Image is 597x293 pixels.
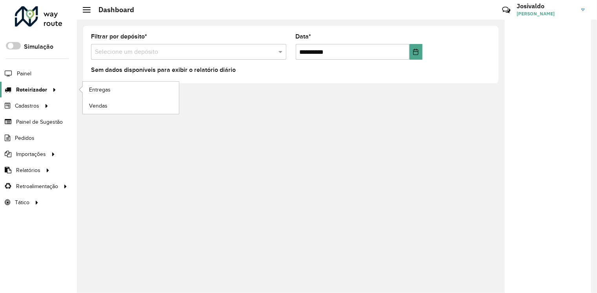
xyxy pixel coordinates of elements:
span: Roteirizador [16,86,47,94]
span: Pedidos [15,134,35,142]
span: Cadastros [15,102,39,110]
span: Painel de Sugestão [16,118,63,126]
a: Entregas [83,82,179,97]
span: Relatórios [16,166,40,174]
button: Choose Date [410,44,423,60]
h3: Josivaldo [517,2,575,10]
h2: Dashboard [91,5,134,14]
label: Simulação [24,42,53,51]
label: Sem dados disponíveis para exibir o relatório diário [91,65,236,75]
span: Vendas [89,102,107,110]
span: Painel [17,70,31,78]
span: [PERSON_NAME] [517,10,575,17]
span: Retroalimentação [16,182,58,190]
span: Tático [15,198,29,207]
label: Data [296,32,311,41]
span: Entregas [89,86,111,94]
a: Contato Rápido [498,2,515,18]
a: Vendas [83,98,179,114]
span: Importações [16,150,46,158]
label: Filtrar por depósito [91,32,147,41]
